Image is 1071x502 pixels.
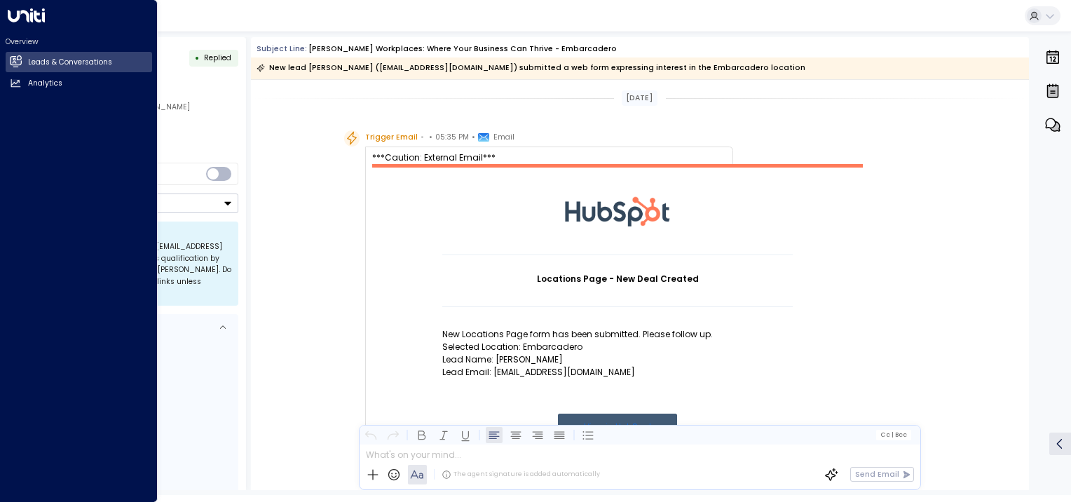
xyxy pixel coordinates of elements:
[442,353,793,366] p: Lead Name: [PERSON_NAME]
[891,431,893,438] span: |
[442,273,793,285] h1: Locations Page - New Deal Created
[6,52,152,72] a: Leads & Conversations
[6,74,152,94] a: Analytics
[442,366,793,379] p: Lead Email: [EMAIL_ADDRESS][DOMAIN_NAME]
[365,130,418,144] span: Trigger Email
[442,328,793,341] p: New Locations Page form has been submitted. Please follow up.
[6,36,152,47] h2: Overview
[204,53,231,63] span: Replied
[880,431,907,438] span: Cc Bcc
[442,470,600,480] div: The agent signature is added automatically
[622,90,657,106] div: [DATE]
[28,57,112,68] h2: Leads & Conversations
[558,414,677,440] a: View in HubSpot
[429,130,432,144] span: •
[493,130,514,144] span: Email
[421,130,424,144] span: •
[876,430,911,440] button: Cc|Bcc
[308,43,617,55] div: [PERSON_NAME] Workplaces: Where Your Business Can Thrive - Embarcadero
[257,61,805,75] div: New lead [PERSON_NAME] ([EMAIL_ADDRESS][DOMAIN_NAME]) submitted a web form expressing interest in...
[565,168,670,255] img: HubSpot
[195,48,200,67] div: •
[362,426,379,443] button: Undo
[472,130,475,144] span: •
[384,426,401,443] button: Redo
[435,130,469,144] span: 05:35 PM
[442,341,793,353] p: Selected Location: Embarcadero
[28,78,62,89] h2: Analytics
[257,43,307,54] span: Subject Line:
